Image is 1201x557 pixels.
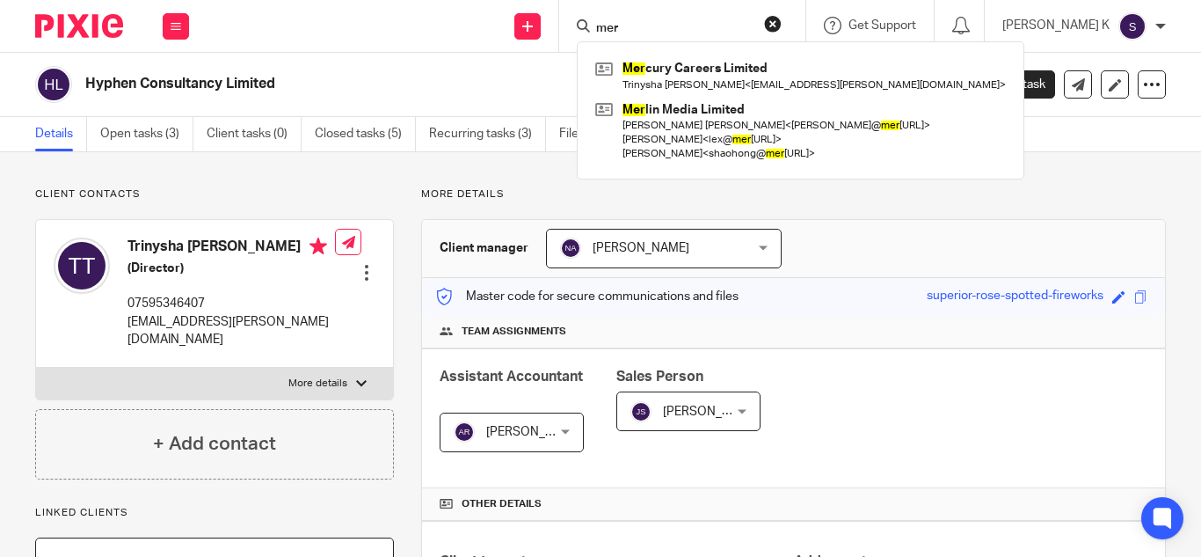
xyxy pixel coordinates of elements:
a: Files [559,117,599,151]
h2: Hyphen Consultancy Limited [85,75,759,93]
a: Client tasks (0) [207,117,302,151]
a: Open tasks (3) [100,117,193,151]
span: [PERSON_NAME] [486,426,583,438]
a: Details [35,117,87,151]
span: [PERSON_NAME] [663,406,760,418]
p: 07595346407 [127,295,335,312]
h4: Trinysha [PERSON_NAME] [127,238,335,260]
p: Master code for secure communications and files [435,288,739,305]
img: svg%3E [1118,12,1146,40]
h3: Client manager [440,239,528,257]
span: [PERSON_NAME] [593,242,689,254]
span: Assistant Accountant [440,370,583,384]
span: Sales Person [616,370,703,384]
a: Closed tasks (5) [315,117,416,151]
span: Get Support [848,19,916,32]
h5: (Director) [127,260,335,277]
input: Search [594,21,753,37]
img: Pixie [35,14,123,38]
img: svg%3E [54,238,110,294]
button: Clear [764,15,782,33]
img: svg%3E [630,401,651,422]
i: Primary [309,238,327,255]
img: svg%3E [560,238,581,259]
p: More details [421,187,1166,202]
span: Other details [462,497,542,511]
div: superior-rose-spotted-fireworks [927,287,1103,307]
p: Client contacts [35,187,394,202]
p: More details [288,377,347,391]
p: [EMAIL_ADDRESS][PERSON_NAME][DOMAIN_NAME] [127,313,335,349]
img: svg%3E [454,421,475,443]
p: [PERSON_NAME] K [1002,17,1110,34]
p: Linked clients [35,506,394,520]
span: Team assignments [462,325,566,339]
a: Recurring tasks (3) [429,117,546,151]
img: svg%3E [35,66,72,103]
h4: + Add contact [153,430,276,458]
